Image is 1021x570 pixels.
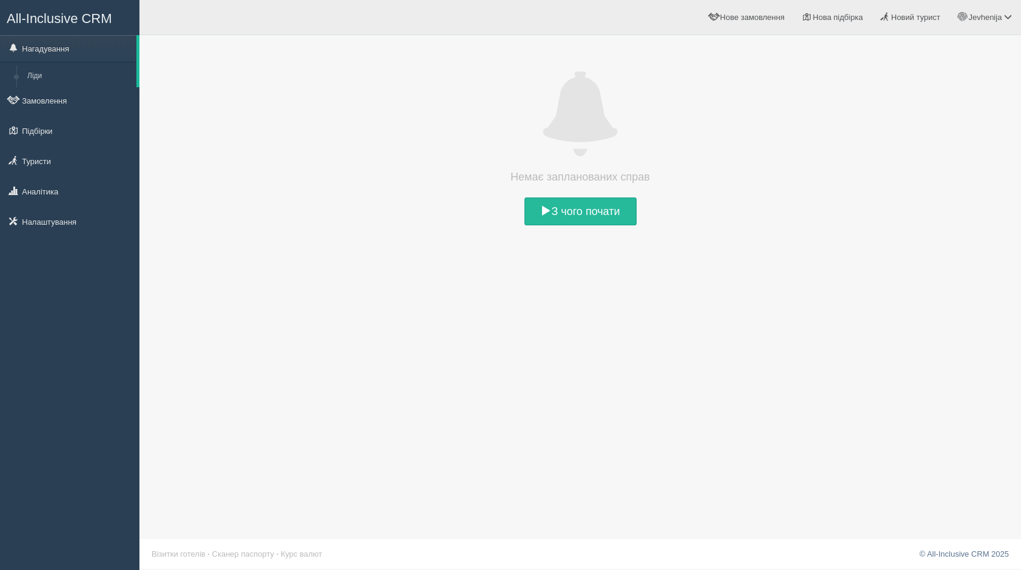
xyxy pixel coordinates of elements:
[212,549,274,558] a: Сканер паспорту
[207,549,210,558] span: ·
[281,549,322,558] a: Курс валют
[524,197,637,225] a: З чого почати
[720,13,785,22] span: Нове замовлення
[919,549,1009,558] a: © All-Inclusive CRM 2025
[152,549,206,558] a: Візитки готелів
[276,549,279,558] span: ·
[1,1,139,34] a: All-Inclusive CRM
[22,65,136,87] a: Ліди
[7,11,112,26] span: All-Inclusive CRM
[891,13,940,22] span: Новий турист
[489,168,671,185] h4: Немає запланованих справ
[968,13,1002,22] span: Jevhenija
[813,13,863,22] span: Нова підбірка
